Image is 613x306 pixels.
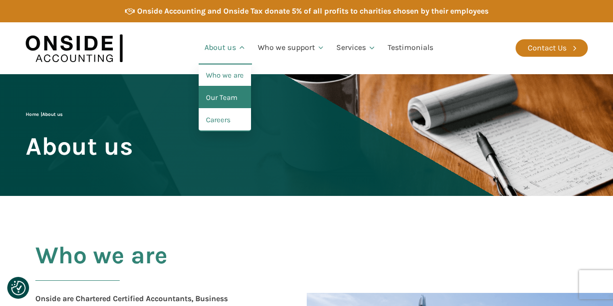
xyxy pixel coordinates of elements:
a: Who we are [199,64,251,87]
a: Services [330,32,382,64]
a: Contact Us [516,39,588,57]
span: | [26,112,63,117]
a: Our Team [199,87,251,109]
a: About us [199,32,252,64]
a: Who we support [252,32,331,64]
span: About us [42,112,63,117]
span: About us [26,133,133,160]
a: Testimonials [382,32,439,64]
button: Consent Preferences [11,281,26,295]
img: Revisit consent button [11,281,26,295]
div: Contact Us [528,42,566,54]
a: Home [26,112,39,117]
h2: Who we are [35,242,168,292]
img: Onside Accounting [26,30,123,67]
div: Onside Accounting and Onside Tax donate 5% of all profits to charities chosen by their employees [137,5,488,17]
a: Careers [199,109,251,131]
